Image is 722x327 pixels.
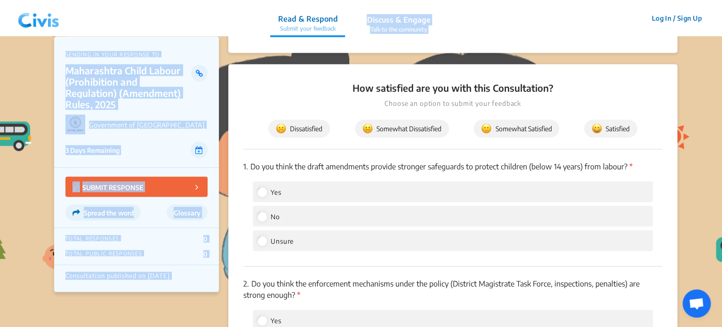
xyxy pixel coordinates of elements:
[243,98,662,108] p: Choose an option to submit your feedback
[72,183,80,191] img: Vector.jpg
[65,114,85,134] img: Government of Maharashtra logo
[65,51,208,57] p: SENDING IN YOUR RESPONSE TO
[257,187,266,196] input: Yes
[276,123,286,134] img: dissatisfied.svg
[271,316,281,324] span: Yes
[271,237,294,245] span: Unsure
[682,289,711,318] a: Open chat
[257,236,266,245] input: Unsure
[243,279,249,288] span: 2.
[14,4,63,32] img: navlogo.png
[65,235,119,242] p: TOTAL RESPONSES
[65,272,170,284] div: Consultation published on [DATE]
[362,123,373,134] img: somewhat_dissatisfied.svg
[243,160,662,172] p: Do you think the draft amendments provide stronger safeguards to protect children (below 14 years...
[645,11,708,25] button: Log In / Sign Up
[367,25,430,34] p: Talk to the community
[481,123,491,134] img: somewhat_satisfied.svg
[257,316,266,324] input: Yes
[203,235,208,242] p: 0
[271,212,280,220] span: No
[481,123,552,134] span: Somewhat Satisfied
[355,120,449,137] button: Somewhat Dissatisfied
[65,64,191,110] p: Maharashtra Child Labour (Prohibition and Regulation) (Amendment) Rules, 2025
[243,161,248,171] span: 1.
[268,120,330,137] button: Dissatisfied
[243,278,662,300] p: Do you think the enforcement mechanisms under the policy (District Magistrate Task Force, inspect...
[362,123,441,134] span: Somewhat Dissatisfied
[257,212,266,220] input: No
[243,81,662,94] p: How satisfied are you with this Consultation?
[278,24,337,33] p: Submit your feedback
[65,204,141,220] button: Spread the word
[278,13,337,24] p: Read & Respond
[65,250,142,257] p: TOTAL PUBLIC RESPONSES
[584,120,637,137] button: Satisfied
[203,250,208,257] p: 0
[592,123,630,134] span: Satisfied
[174,208,201,216] span: Glossary
[89,120,208,128] p: Government of [GEOGRAPHIC_DATA]
[367,14,430,25] p: Discuss & Engage
[84,208,134,216] span: Spread the word
[276,123,322,134] span: Dissatisfied
[72,181,144,192] p: SUBMIT RESPONSE
[271,188,281,196] span: Yes
[167,204,208,220] button: Glossary
[473,120,559,137] button: Somewhat Satisfied
[592,123,602,134] img: satisfied.svg
[65,145,120,155] p: 3 Days Remaining
[65,176,208,197] button: SUBMIT RESPONSE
